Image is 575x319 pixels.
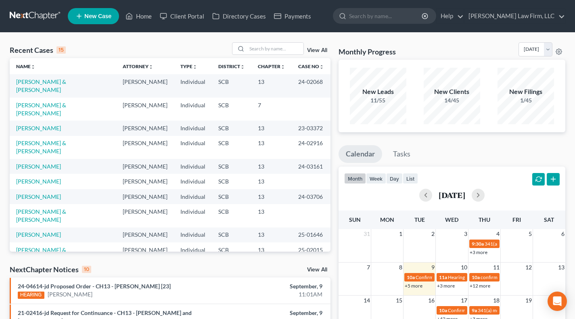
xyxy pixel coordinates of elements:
span: 10a [472,274,480,280]
span: 13 [557,263,565,272]
td: [PERSON_NAME] [116,174,174,189]
td: Individual [174,98,212,121]
span: Sat [544,216,554,223]
span: Mon [380,216,394,223]
td: 13 [251,136,292,159]
a: [PERSON_NAME] & [PERSON_NAME] [16,246,66,261]
span: 10a [407,274,415,280]
span: 5 [528,229,533,239]
td: 13 [251,242,292,265]
td: 13 [251,189,292,204]
a: [PERSON_NAME] & [PERSON_NAME] [16,78,66,93]
td: [PERSON_NAME] [116,227,174,242]
span: confirmation hearing for [PERSON_NAME] [481,274,571,280]
td: SCB [212,136,251,159]
span: 3 [463,229,468,239]
a: Help [437,9,464,23]
span: 17 [460,296,468,305]
td: Individual [174,121,212,136]
span: 11a [439,274,447,280]
i: unfold_more [192,65,197,69]
td: 13 [251,74,292,97]
span: 4 [496,229,500,239]
div: September, 9 [226,309,322,317]
div: September, 9 [226,282,322,290]
span: 31 [363,229,371,239]
td: 24-03706 [292,189,330,204]
td: Individual [174,174,212,189]
span: New Case [84,13,111,19]
td: 13 [251,121,292,136]
a: [PERSON_NAME] [16,125,61,131]
div: New Filings [498,87,554,96]
a: [PERSON_NAME] [16,178,61,185]
div: 1/45 [498,96,554,104]
td: SCB [212,159,251,174]
a: 24-04614-jd Proposed Order - CH13 - [PERSON_NAME] [23] [18,283,171,290]
a: [PERSON_NAME] Law Firm, LLC [464,9,565,23]
a: [PERSON_NAME] & [PERSON_NAME] [16,208,66,223]
a: +3 more [470,249,487,255]
td: Individual [174,136,212,159]
span: 16 [427,296,435,305]
i: unfold_more [319,65,324,69]
td: 25-02015 [292,242,330,265]
a: Districtunfold_more [218,63,245,69]
div: New Leads [350,87,406,96]
div: 11:01AM [226,290,322,298]
span: 8 [398,263,403,272]
a: [PERSON_NAME] [48,290,92,298]
span: Sun [349,216,361,223]
td: SCB [212,98,251,121]
span: 9a [472,307,477,313]
a: [PERSON_NAME] [16,231,61,238]
td: 7 [251,98,292,121]
div: Open Intercom Messenger [548,292,567,311]
td: Individual [174,189,212,204]
span: 14 [363,296,371,305]
td: [PERSON_NAME] [116,189,174,204]
div: 11/55 [350,96,406,104]
td: 13 [251,204,292,227]
span: 12 [525,263,533,272]
span: 1 [398,229,403,239]
td: 25-01646 [292,227,330,242]
span: 9 [431,263,435,272]
td: 24-02916 [292,136,330,159]
span: Confirmation hearing for [PERSON_NAME] [416,274,507,280]
h2: [DATE] [439,191,465,199]
span: 18 [492,296,500,305]
button: day [386,173,403,184]
td: 13 [251,227,292,242]
td: Individual [174,227,212,242]
td: Individual [174,159,212,174]
span: Thu [479,216,490,223]
a: [PERSON_NAME] [16,193,61,200]
a: Chapterunfold_more [258,63,285,69]
i: unfold_more [148,65,153,69]
a: [PERSON_NAME] & [PERSON_NAME] [16,140,66,154]
td: 24-03161 [292,159,330,174]
span: Wed [445,216,458,223]
div: 14/45 [424,96,480,104]
a: Directory Cases [208,9,270,23]
span: Confirmation Hearing for [PERSON_NAME] [448,307,540,313]
td: [PERSON_NAME] [116,159,174,174]
a: Calendar [339,145,382,163]
td: SCB [212,189,251,204]
span: 15 [395,296,403,305]
a: +5 more [405,283,422,289]
i: unfold_more [240,65,245,69]
td: [PERSON_NAME] [116,136,174,159]
a: Client Portal [156,9,208,23]
td: SCB [212,74,251,97]
a: Typeunfold_more [180,63,197,69]
td: [PERSON_NAME] [116,98,174,121]
div: 15 [56,46,66,54]
a: Payments [270,9,315,23]
div: Recent Cases [10,45,66,55]
td: Individual [174,204,212,227]
td: SCB [212,121,251,136]
td: Individual [174,74,212,97]
span: 10 [460,263,468,272]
